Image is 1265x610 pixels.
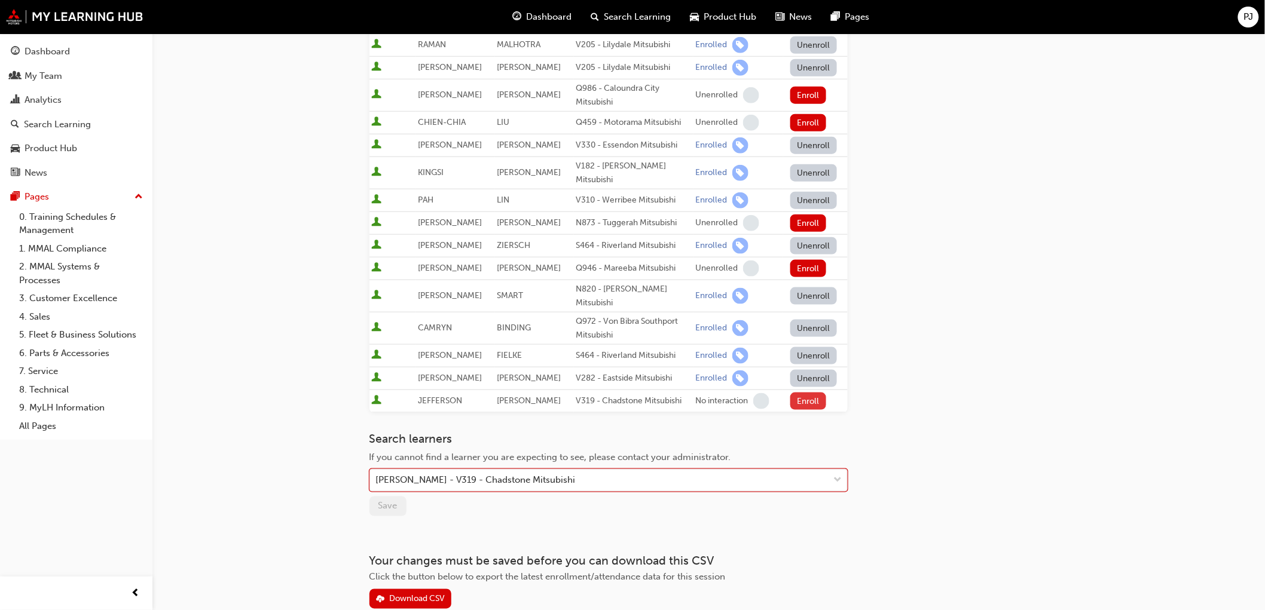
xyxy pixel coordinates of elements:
[696,350,728,361] div: Enrolled
[790,214,826,232] button: Enroll
[497,167,561,177] span: [PERSON_NAME]
[418,90,482,100] span: [PERSON_NAME]
[790,347,837,364] button: Unenroll
[372,322,382,334] span: User is active
[790,287,837,305] button: Unenroll
[11,95,20,106] span: chart-icon
[497,195,510,205] span: LIN
[14,289,148,308] a: 3. Customer Excellence
[576,283,691,309] div: N820 - [PERSON_NAME] Mitsubishi
[743,115,759,131] span: learningRecordVerb_NONE-icon
[690,10,699,24] span: car-icon
[497,373,561,383] span: [PERSON_NAME]
[369,452,731,462] span: If you cannot find a learner you are expecting to see, please contact your administrator.
[25,190,49,204] div: Pages
[14,399,148,417] a: 9. MyLH Information
[576,139,691,152] div: V330 - Essendon Mitsubishi
[790,393,826,410] button: Enroll
[576,38,691,52] div: V205 - Lilydale Mitsubishi
[696,290,728,302] div: Enrolled
[14,417,148,436] a: All Pages
[372,350,382,361] span: User is active
[576,160,691,186] div: V182 - [PERSON_NAME] Mitsubishi
[576,61,691,75] div: V205 - Lilydale Mitsubishi
[732,165,748,181] span: learningRecordVerb_ENROLL-icon
[696,263,738,274] div: Unenrolled
[25,45,70,59] div: Dashboard
[790,59,837,76] button: Unenroll
[790,320,837,337] button: Unenroll
[576,315,691,342] div: Q972 - Von Bibra Southport Mitsubishi
[696,62,728,73] div: Enrolled
[369,432,848,446] h3: Search learners
[696,90,738,101] div: Unenrolled
[14,381,148,399] a: 8. Technical
[372,39,382,51] span: User is active
[497,62,561,72] span: [PERSON_NAME]
[576,372,691,385] div: V282 - Eastside Mitsubishi
[696,373,728,384] div: Enrolled
[591,10,599,24] span: search-icon
[497,263,561,273] span: [PERSON_NAME]
[25,142,77,155] div: Product Hub
[418,323,453,333] span: CAMRYN
[418,240,482,250] span: [PERSON_NAME]
[11,143,20,154] span: car-icon
[576,216,691,230] div: N873 - Tuggerah Mitsubishi
[372,217,382,229] span: User is active
[369,589,452,609] button: Download CSV
[576,239,691,253] div: S464 - Riverland Mitsubishi
[789,10,812,24] span: News
[696,117,738,128] div: Unenrolled
[696,167,728,179] div: Enrolled
[389,594,445,604] div: Download CSV
[14,208,148,240] a: 0. Training Schedules & Management
[5,162,148,184] a: News
[418,290,482,301] span: [PERSON_NAME]
[372,372,382,384] span: User is active
[790,164,837,182] button: Unenroll
[497,396,561,406] span: [PERSON_NAME]
[576,194,691,207] div: V310 - Werribee Mitsubishi
[24,118,91,131] div: Search Learning
[11,119,19,130] span: search-icon
[732,37,748,53] span: learningRecordVerb_ENROLL-icon
[372,194,382,206] span: User is active
[6,9,143,24] img: mmal
[418,39,447,50] span: RAMAN
[378,501,398,511] span: Save
[25,69,62,83] div: My Team
[497,90,561,100] span: [PERSON_NAME]
[576,116,691,130] div: Q459 - Motorama Mitsubishi
[790,260,826,277] button: Enroll
[497,350,522,360] span: FIELKE
[732,370,748,387] span: learningRecordVerb_ENROLL-icon
[1244,10,1254,24] span: PJ
[704,10,756,24] span: Product Hub
[5,65,148,87] a: My Team
[372,240,382,252] span: User is active
[696,396,748,407] div: No interaction
[372,89,382,101] span: User is active
[497,217,561,228] span: [PERSON_NAME]
[132,586,140,601] span: prev-icon
[732,60,748,76] span: learningRecordVerb_ENROLL-icon
[680,5,766,29] a: car-iconProduct Hub
[376,595,384,605] span: download-icon
[743,215,759,231] span: learningRecordVerb_NONE-icon
[696,39,728,51] div: Enrolled
[775,10,784,24] span: news-icon
[696,217,738,229] div: Unenrolled
[14,326,148,344] a: 5. Fleet & Business Solutions
[732,192,748,209] span: learningRecordVerb_ENROLL-icon
[418,350,482,360] span: [PERSON_NAME]
[418,167,444,177] span: KINGSI
[576,82,691,109] div: Q986 - Caloundra City Mitsubishi
[512,10,521,24] span: guage-icon
[497,290,524,301] span: SMART
[743,87,759,103] span: learningRecordVerb_NONE-icon
[732,238,748,254] span: learningRecordVerb_ENROLL-icon
[497,140,561,150] span: [PERSON_NAME]
[696,195,728,206] div: Enrolled
[5,38,148,186] button: DashboardMy TeamAnalyticsSearch LearningProduct HubNews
